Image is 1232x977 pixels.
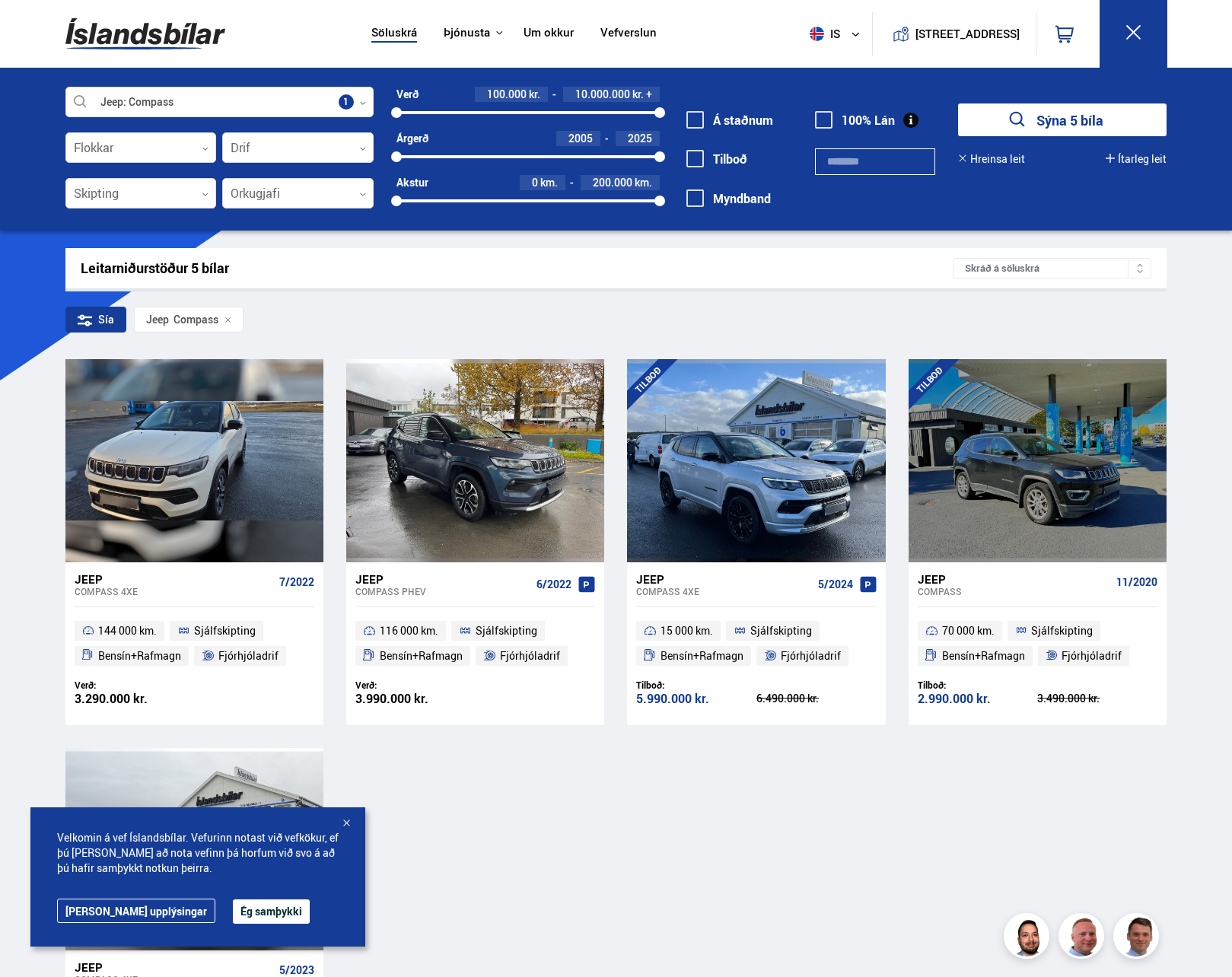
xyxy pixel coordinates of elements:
div: Verð: [75,679,195,691]
a: Jeep Compass 4XE 5/2024 15 000 km. Sjálfskipting Bensín+Rafmagn Fjórhjóladrif Tilboð: 5.990.000 k... [627,562,885,725]
span: Fjórhjóladrif [781,647,841,665]
button: Hreinsa leit [958,153,1025,165]
div: 3.290.000 kr. [75,692,195,705]
div: Compass PHEV [355,586,530,597]
span: 100.000 [487,87,527,101]
div: Verð: [355,679,476,691]
a: [PERSON_NAME] upplýsingar [57,899,215,923]
span: 0 [532,175,538,189]
div: 6.490.000 kr. [756,693,877,704]
span: 6/2022 [536,578,571,590]
div: Jeep [75,960,273,974]
a: Söluskrá [371,26,417,42]
div: Compass 4XE [75,586,273,597]
a: Vefverslun [600,26,657,42]
span: km. [540,177,558,189]
span: 7/2022 [279,576,314,588]
div: Tilboð: [636,679,756,691]
div: Jeep [918,572,1110,586]
a: [STREET_ADDRESS] [880,12,1028,56]
span: Bensín+Rafmagn [380,647,463,665]
img: svg+xml;base64,PHN2ZyB4bWxucz0iaHR0cDovL3d3dy53My5vcmcvMjAwMC9zdmciIHdpZHRoPSI1MTIiIGhlaWdodD0iNT... [810,27,824,41]
img: FbJEzSuNWCJXmdc-.webp [1116,915,1161,961]
div: Compass [918,586,1110,597]
span: 15 000 km. [661,622,713,640]
span: Bensín+Rafmagn [98,647,181,665]
label: 100% Lán [815,113,895,127]
span: Sjálfskipting [1031,622,1093,640]
button: Ítarleg leit [1106,153,1167,165]
div: Compass 4XE [636,586,811,597]
span: 200.000 [593,175,632,189]
label: Tilboð [686,152,747,166]
a: Jeep Compass 4XE 7/2022 144 000 km. Sjálfskipting Bensín+Rafmagn Fjórhjóladrif Verð: 3.290.000 kr. [65,562,323,725]
button: Sýna 5 bíla [958,103,1167,136]
button: is [804,11,872,56]
div: Verð [396,88,419,100]
span: Velkomin á vef Íslandsbílar. Vefurinn notast við vefkökur, ef þú [PERSON_NAME] að nota vefinn þá ... [57,830,339,876]
div: Jeep [636,572,811,586]
span: Sjálfskipting [476,622,537,640]
div: Árgerð [396,132,428,145]
div: Tilboð: [918,679,1038,691]
button: Ég samþykki [233,899,310,924]
div: 3.490.000 kr. [1037,693,1157,704]
span: km. [635,177,652,189]
button: Þjónusta [444,26,490,40]
span: Fjórhjóladrif [500,647,560,665]
span: 5/2023 [279,964,314,976]
img: G0Ugv5HjCgRt.svg [65,9,225,59]
span: Bensín+Rafmagn [942,647,1025,665]
span: 116 000 km. [380,622,438,640]
img: nhp88E3Fdnt1Opn2.png [1006,915,1052,961]
div: Akstur [396,177,428,189]
span: 5/2024 [818,578,853,590]
span: 70 000 km. [942,622,995,640]
label: Myndband [686,192,771,205]
a: Jeep Compass PHEV 6/2022 116 000 km. Sjálfskipting Bensín+Rafmagn Fjórhjóladrif Verð: 3.990.000 kr. [346,562,604,725]
button: [STREET_ADDRESS] [922,27,1014,40]
a: Um okkur [524,26,574,42]
span: Fjórhjóladrif [1062,647,1122,665]
span: 144 000 km. [98,622,157,640]
img: siFngHWaQ9KaOqBr.png [1061,915,1106,961]
div: 3.990.000 kr. [355,692,476,705]
div: 2.990.000 kr. [918,692,1038,705]
div: Sía [65,307,126,333]
span: 10.000.000 [575,87,630,101]
span: Bensín+Rafmagn [661,647,743,665]
span: 11/2020 [1116,576,1157,588]
span: kr. [632,88,644,100]
a: Jeep Compass 11/2020 70 000 km. Sjálfskipting Bensín+Rafmagn Fjórhjóladrif Tilboð: 2.990.000 kr. ... [909,562,1167,725]
span: Sjálfskipting [750,622,812,640]
span: + [646,88,652,100]
div: 5.990.000 kr. [636,692,756,705]
span: 2025 [628,131,652,145]
div: Jeep [146,313,169,326]
div: Jeep [75,572,273,586]
span: Compass [146,313,218,326]
span: kr. [529,88,540,100]
div: Jeep [355,572,530,586]
span: is [804,27,842,41]
label: Á staðnum [686,113,773,127]
div: Leitarniðurstöður 5 bílar [81,260,953,276]
button: Opna LiveChat spjallviðmót [12,6,58,52]
div: Skráð á söluskrá [953,258,1151,278]
span: Fjórhjóladrif [218,647,279,665]
span: 2005 [568,131,593,145]
span: Sjálfskipting [194,622,256,640]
